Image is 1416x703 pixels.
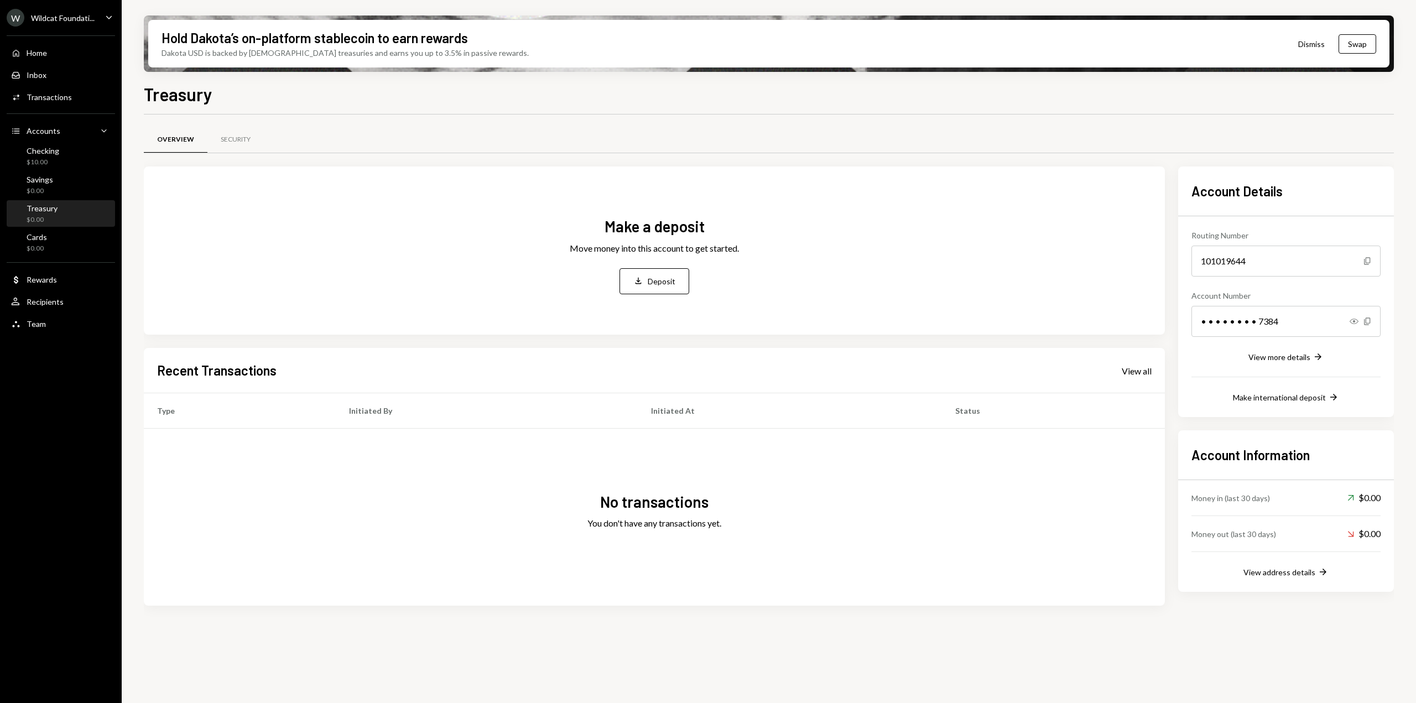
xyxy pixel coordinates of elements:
div: Deposit [648,275,675,287]
div: Transactions [27,92,72,102]
div: Checking [27,146,59,155]
div: Accounts [27,126,60,136]
div: Dakota USD is backed by [DEMOGRAPHIC_DATA] treasuries and earns you up to 3.5% in passive rewards. [162,47,529,59]
div: Home [27,48,47,58]
div: Routing Number [1191,230,1381,241]
button: Deposit [619,268,689,294]
a: Savings$0.00 [7,171,115,198]
button: View more details [1248,351,1324,363]
button: Make international deposit [1233,392,1339,404]
a: Accounts [7,121,115,140]
a: Team [7,314,115,334]
h2: Recent Transactions [157,361,277,379]
button: Dismiss [1284,31,1339,57]
div: No transactions [600,491,709,513]
div: Rewards [27,275,57,284]
a: Overview [144,126,207,154]
div: Money in (last 30 days) [1191,492,1270,504]
a: View all [1122,364,1152,377]
a: Treasury$0.00 [7,200,115,227]
a: Home [7,43,115,63]
div: • • • • • • • • 7384 [1191,306,1381,337]
div: Account Number [1191,290,1381,301]
div: W [7,9,24,27]
a: Security [207,126,264,154]
h1: Treasury [144,83,212,105]
a: Cards$0.00 [7,229,115,256]
button: View address details [1243,566,1329,579]
div: Team [27,319,46,329]
h2: Account Information [1191,446,1381,464]
div: $0.00 [1347,491,1381,504]
div: Security [221,135,251,144]
th: Initiated At [638,393,942,429]
div: View all [1122,366,1152,377]
div: Cards [27,232,47,242]
div: $0.00 [27,186,53,196]
div: View address details [1243,567,1315,577]
div: View more details [1248,352,1310,362]
div: Hold Dakota’s on-platform stablecoin to earn rewards [162,29,468,47]
div: $0.00 [27,215,58,225]
div: You don't have any transactions yet. [587,517,721,530]
div: Move money into this account to get started. [570,242,739,255]
button: Swap [1339,34,1376,54]
div: $0.00 [27,244,47,253]
div: Make a deposit [605,216,705,237]
th: Initiated By [336,393,638,429]
div: Inbox [27,70,46,80]
div: Wildcat Foundati... [31,13,95,23]
div: Make international deposit [1233,393,1326,402]
div: Money out (last 30 days) [1191,528,1276,540]
a: Rewards [7,269,115,289]
a: Recipients [7,291,115,311]
a: Transactions [7,87,115,107]
div: Treasury [27,204,58,213]
div: Recipients [27,297,64,306]
div: $10.00 [27,158,59,167]
a: Checking$10.00 [7,143,115,169]
div: Savings [27,175,53,184]
th: Type [144,393,336,429]
h2: Account Details [1191,182,1381,200]
a: Inbox [7,65,115,85]
div: 101019644 [1191,246,1381,277]
div: $0.00 [1347,527,1381,540]
div: Overview [157,135,194,144]
th: Status [942,393,1165,429]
